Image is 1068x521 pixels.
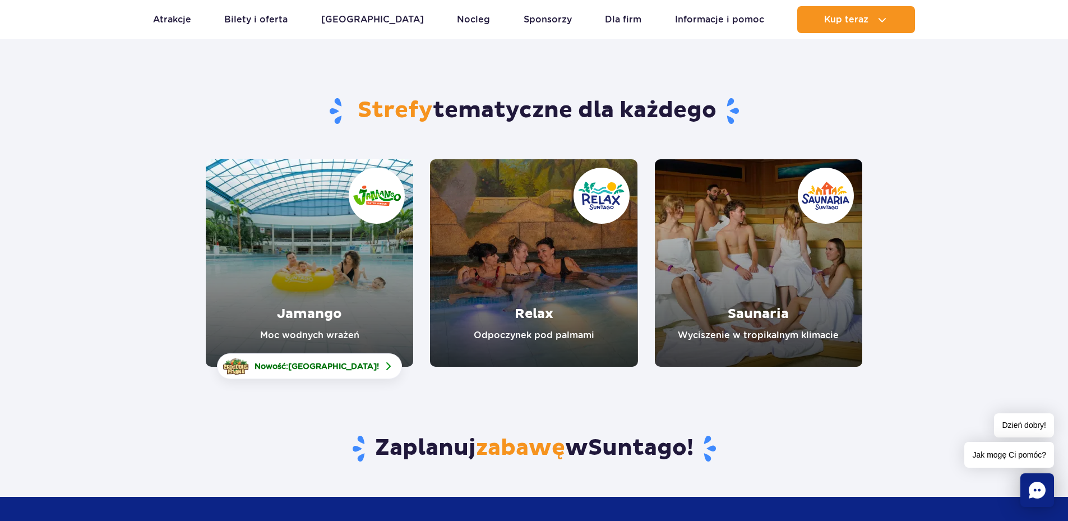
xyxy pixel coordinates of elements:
a: Informacje i pomoc [675,6,764,33]
h3: Zaplanuj w ! [206,434,862,463]
span: zabawę [476,434,565,462]
span: Kup teraz [824,15,868,25]
span: Dzień dobry! [994,413,1054,437]
a: Dla firm [605,6,641,33]
a: Bilety i oferta [224,6,288,33]
a: Atrakcje [153,6,191,33]
span: Strefy [358,96,433,125]
a: [GEOGRAPHIC_DATA] [321,6,424,33]
a: Relax [430,159,637,367]
span: Jak mogę Ci pomóc? [964,442,1054,468]
a: Jamango [206,159,413,367]
a: Saunaria [655,159,862,367]
h1: tematyczne dla każdego [206,96,862,126]
button: Kup teraz [797,6,915,33]
span: [GEOGRAPHIC_DATA] [288,362,377,371]
span: Suntago [588,434,687,462]
span: Nowość: ! [255,361,379,372]
div: Chat [1020,473,1054,507]
a: Nocleg [457,6,490,33]
a: Nowość:[GEOGRAPHIC_DATA]! [217,353,402,379]
a: Sponsorzy [524,6,572,33]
